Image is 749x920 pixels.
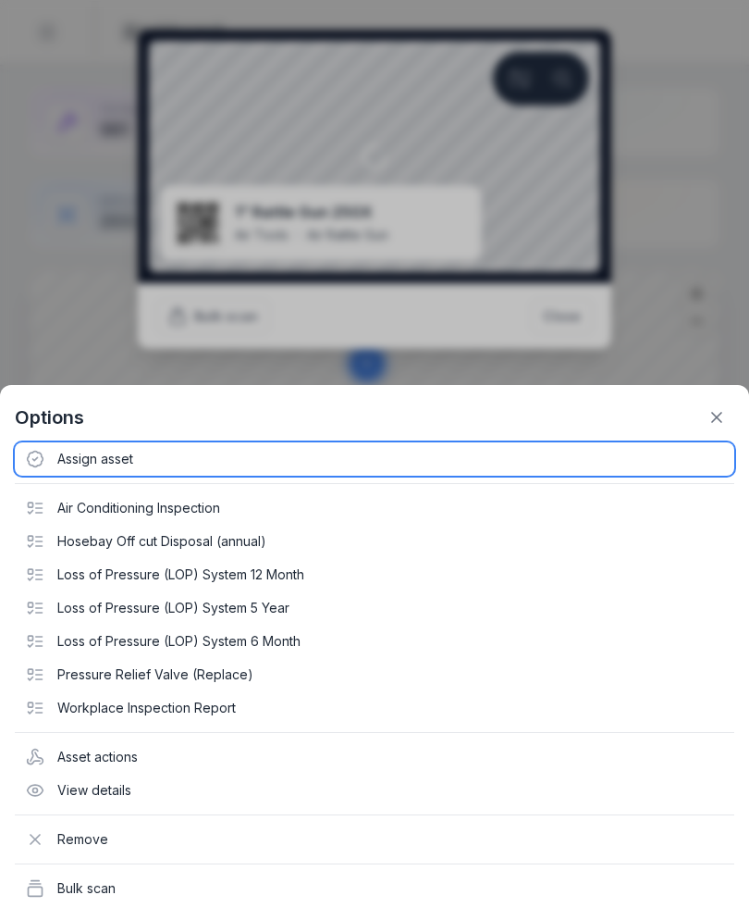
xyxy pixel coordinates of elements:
[15,442,734,476] div: Assign asset
[15,823,734,856] div: Remove
[15,525,734,558] div: Hosebay Off cut Disposal (annual)
[15,872,734,905] div: Bulk scan
[15,625,734,658] div: Loss of Pressure (LOP) System 6 Month
[15,740,734,774] div: Asset actions
[15,691,734,725] div: Workplace Inspection Report
[15,591,734,625] div: Loss of Pressure (LOP) System 5 Year
[15,491,734,525] div: Air Conditioning Inspection
[15,658,734,691] div: Pressure Relief Valve (Replace)
[15,774,734,807] div: View details
[15,558,734,591] div: Loss of Pressure (LOP) System 12 Month
[15,404,84,430] strong: Options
